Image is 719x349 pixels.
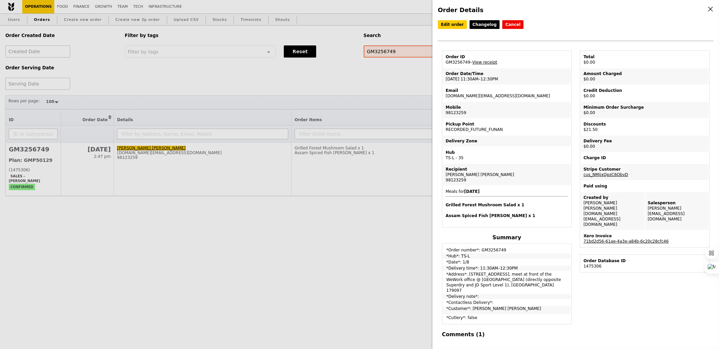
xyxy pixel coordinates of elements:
[583,71,706,76] div: Amount Charged
[583,183,706,189] div: Paid using
[583,54,706,60] div: Total
[583,195,642,200] div: Created by
[583,105,706,110] div: Minimum Order Surcharge
[581,85,709,101] td: $0.00
[470,60,472,65] span: –
[443,85,571,101] td: [DOMAIN_NAME][EMAIL_ADDRESS][DOMAIN_NAME]
[583,138,706,144] div: Delivery Fee
[581,119,709,135] td: $21.50
[443,68,571,84] td: [DATE] 11:30AM–12:30PM
[581,136,709,152] td: $0.00
[446,202,568,208] h4: Grilled Forest Mushroom Salad x 1
[443,272,571,293] td: *Address*: [STREET_ADDRESS], meet at front of the WeWork office @ [GEOGRAPHIC_DATA] (directly opp...
[583,233,706,239] div: Xero Invoice
[442,234,572,241] h4: Summary
[583,258,706,264] div: Order Database ID
[443,306,571,314] td: *Customer*: [PERSON_NAME] [PERSON_NAME]
[446,105,568,110] div: Mobile
[581,255,709,272] td: 1475306
[583,239,669,244] a: 71bd2d56-61ae-4a3e-a84b-6c20c28cfc46
[443,102,571,118] td: 98123259
[446,138,568,144] div: Delivery Zone
[583,88,706,93] div: Credit Deduction
[648,200,706,206] div: Salesperson
[583,155,706,161] div: Charge ID
[583,167,706,172] div: Stripe Customer
[583,121,706,127] div: Discounts
[443,51,571,68] td: GM3256749
[438,6,483,13] span: Order Details
[438,20,467,29] a: Edit order
[443,147,571,163] td: TS-L - 35
[446,121,568,127] div: Pickup Point
[443,244,571,253] td: *Order number*: GM3256749
[645,192,709,230] td: [PERSON_NAME] [EMAIL_ADDRESS][DOMAIN_NAME]
[446,172,568,177] div: [PERSON_NAME] [PERSON_NAME]
[472,60,497,65] a: View receipt
[442,331,572,338] h4: Comments (1)
[443,315,571,323] td: *Cutlery*: false
[443,259,571,265] td: *Date*: 1/8
[443,253,571,259] td: *Hub*: TS-L
[464,189,480,194] b: [DATE]
[581,102,709,118] td: $0.00
[443,300,571,305] td: *Contactless Delivery*:
[443,266,571,271] td: *Delivery time*: 11:30AM–12:30PM
[446,88,568,93] div: Email
[581,192,645,230] td: [PERSON_NAME] [PERSON_NAME] [DOMAIN_NAME][EMAIL_ADDRESS][DOMAIN_NAME]
[446,213,568,218] h4: Assam Spiced Fish [PERSON_NAME] x 1
[446,150,568,155] div: Hub
[446,167,568,172] div: Recipient
[446,54,568,60] div: Order ID
[446,177,568,183] div: 98123259
[502,20,523,29] button: Cancel
[443,119,571,135] td: RECORDED_FUTURE_FUNAN
[446,189,568,218] span: Meals for
[470,20,500,29] a: Changelog
[443,294,571,299] td: *Delivery note*:
[583,172,628,177] a: cus_NMijxQpzC6ObvD
[581,51,709,68] td: $0.00
[446,71,568,76] div: Order Date/Time
[581,68,709,84] td: $0.00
